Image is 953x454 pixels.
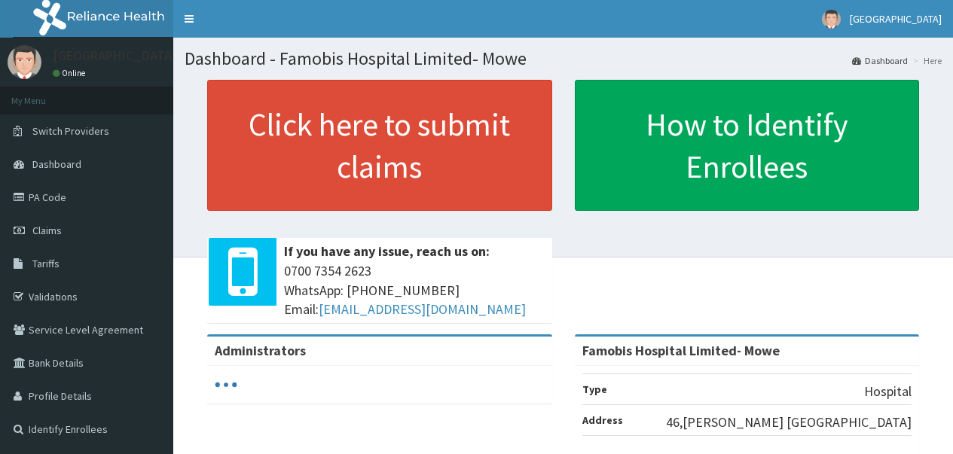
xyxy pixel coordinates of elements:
p: Hospital [864,382,912,401]
b: Address [582,413,623,427]
span: Claims [32,224,62,237]
a: Online [53,68,89,78]
span: Dashboard [32,157,81,171]
b: Administrators [215,342,306,359]
b: If you have any issue, reach us on: [284,242,490,260]
a: How to Identify Enrollees [575,80,920,211]
p: [GEOGRAPHIC_DATA] [53,49,177,62]
strong: Famobis Hospital Limited- Mowe [582,342,780,359]
a: Click here to submit claims [207,80,552,211]
span: Tariffs [32,257,60,270]
a: Dashboard [852,54,908,67]
p: 46,[PERSON_NAME] [GEOGRAPHIC_DATA] [666,413,912,432]
b: Type [582,382,607,396]
img: User Image [822,10,841,29]
li: Here [909,54,942,67]
span: 0700 7354 2623 WhatsApp: [PHONE_NUMBER] Email: [284,261,545,319]
a: [EMAIL_ADDRESS][DOMAIN_NAME] [319,300,526,318]
svg: audio-loading [215,373,237,396]
h1: Dashboard - Famobis Hospital Limited- Mowe [185,49,942,69]
img: User Image [8,45,41,79]
span: Switch Providers [32,124,109,138]
span: [GEOGRAPHIC_DATA] [850,12,942,26]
